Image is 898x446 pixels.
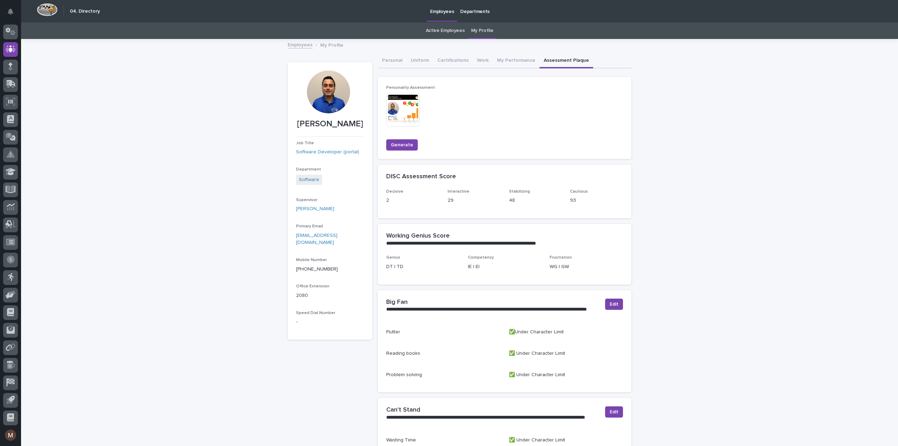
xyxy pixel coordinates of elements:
a: Software Developer (portal) [296,148,359,156]
p: 48 [509,197,562,204]
span: Speed Dial Number [296,311,335,315]
span: Office Extension [296,284,329,288]
span: Cautious [570,189,588,194]
span: Job Title [296,141,314,145]
span: Generate [391,141,413,148]
a: [PHONE_NUMBER] [296,267,338,272]
p: Flutter [386,328,501,336]
div: Notifications [9,8,18,20]
button: My Performance [493,54,540,68]
p: ✅ Under Character Limit [509,371,623,379]
button: Notifications [3,4,18,19]
button: Work [473,54,493,68]
h2: Can't Stand [386,406,420,414]
span: Interactive [448,189,469,194]
button: Edit [605,299,623,310]
button: Edit [605,406,623,418]
span: Department [296,167,321,172]
h2: 04. Directory [70,8,100,14]
p: WG | GW [550,263,623,271]
span: Edit [610,408,618,415]
h2: DISC Assessment Score [386,173,456,181]
button: Uniform [407,54,433,68]
span: Frustration [550,255,572,260]
p: [PERSON_NAME] [296,119,364,129]
p: My Profile [320,41,343,48]
span: Mobile Number [296,258,327,262]
span: Stabilizing [509,189,530,194]
p: 29 [448,197,501,204]
p: ✅ Under Character Limit [509,350,623,357]
p: Problem solving [386,371,501,379]
a: [PERSON_NAME] [296,205,334,213]
p: ✅ Under Character Limit [509,437,623,444]
p: 2 [386,197,439,204]
p: Reading books [386,350,501,357]
p: 2080 [296,292,364,299]
button: Certifications [433,54,473,68]
button: users-avatar [3,428,18,442]
p: 93 [570,197,623,204]
a: Software [299,176,319,184]
p: Wasting Time [386,437,501,444]
p: - [296,318,364,326]
a: Active Employees [426,22,465,39]
span: Personality Assessment [386,86,435,90]
p: DT | TD [386,263,460,271]
a: My Profile [471,22,494,39]
span: Primary Email [296,224,323,228]
span: Genius [386,255,400,260]
span: Competency [468,255,494,260]
a: Employees [288,40,313,48]
span: Supervisor [296,198,317,202]
h2: Working Genius Score [386,232,450,240]
button: Personal [378,54,407,68]
h2: Big Fan [386,299,408,306]
span: Edit [610,301,618,308]
span: Decisive [386,189,403,194]
img: Workspace Logo [37,3,58,16]
button: Generate [386,139,418,151]
p: IE | EI [468,263,541,271]
button: Assessment Plaque [540,54,593,68]
a: [EMAIL_ADDRESS][DOMAIN_NAME] [296,233,337,245]
p: ✅Under Character Limit [509,328,623,336]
